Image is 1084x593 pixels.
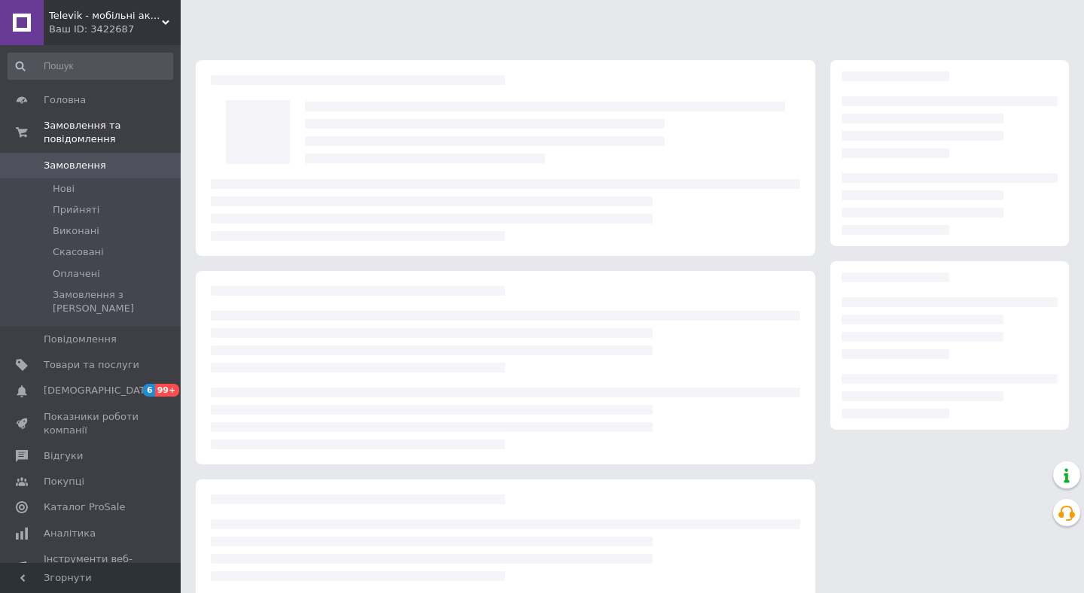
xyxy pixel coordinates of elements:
span: [DEMOGRAPHIC_DATA] [44,384,155,397]
span: Televik - мобільні аксесуари та гаджети [49,9,162,23]
span: Каталог ProSale [44,500,125,514]
span: Замовлення та повідомлення [44,119,181,146]
span: Замовлення [44,159,106,172]
span: Скасовані [53,245,104,259]
div: Ваш ID: 3422687 [49,23,181,36]
span: Головна [44,93,86,107]
span: Відгуки [44,449,83,463]
span: 6 [143,384,155,397]
span: Виконані [53,224,99,238]
span: Показники роботи компанії [44,410,139,437]
span: Повідомлення [44,333,117,346]
span: Покупці [44,475,84,488]
span: Оплачені [53,267,100,281]
span: 99+ [155,384,180,397]
input: Пошук [8,53,173,80]
span: Замовлення з [PERSON_NAME] [53,288,172,315]
span: Нові [53,182,75,196]
span: Аналітика [44,527,96,540]
span: Прийняті [53,203,99,217]
span: Товари та послуги [44,358,139,372]
span: Інструменти веб-майстра та SEO [44,552,139,579]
